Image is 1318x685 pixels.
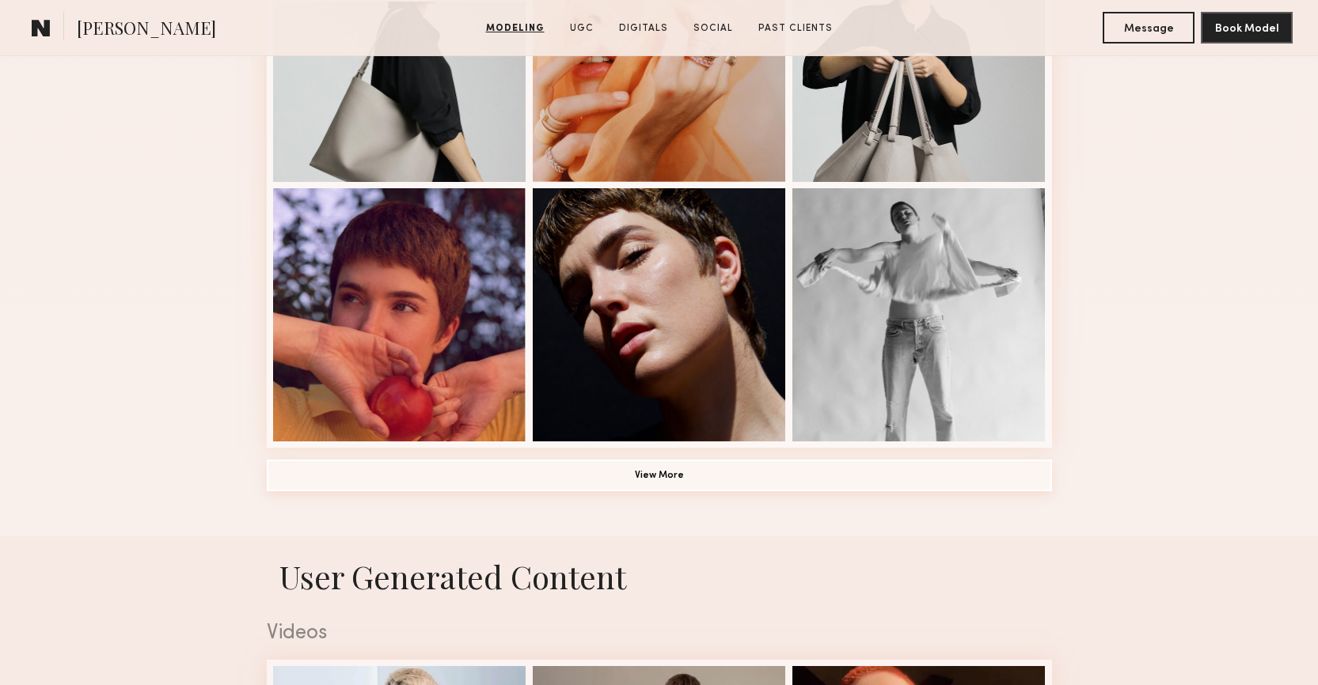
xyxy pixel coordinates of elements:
button: Book Model [1201,12,1293,44]
a: Book Model [1201,21,1293,34]
a: UGC [564,21,600,36]
a: Social [687,21,739,36]
a: Past Clients [752,21,839,36]
a: Digitals [613,21,674,36]
h1: User Generated Content [254,555,1065,597]
button: View More [267,460,1052,491]
span: [PERSON_NAME] [77,16,216,44]
div: Videos [267,623,1052,644]
button: Message [1103,12,1195,44]
a: Modeling [480,21,551,36]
